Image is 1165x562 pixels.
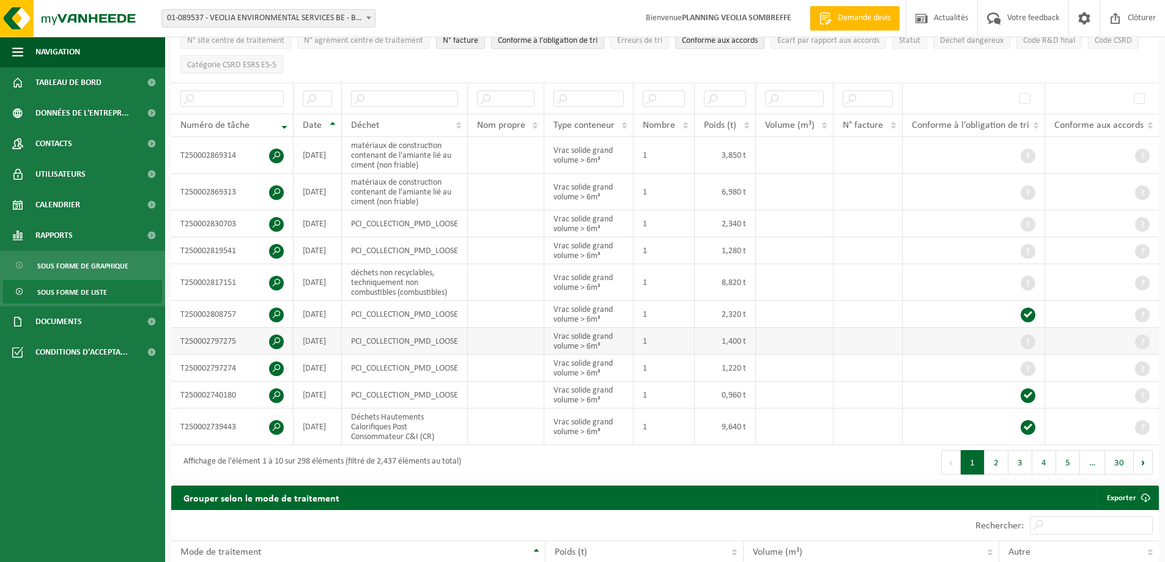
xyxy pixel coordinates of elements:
[610,31,669,49] button: Erreurs de triErreurs de tri: Activate to sort
[342,382,468,409] td: PCI_COLLECTION_PMD_LOOSE
[342,409,468,445] td: Déchets Hautements Calorifiques Post Consommateur C&I (CR)
[171,174,294,210] td: T250002869313
[3,280,162,303] a: Sous forme de liste
[171,264,294,301] td: T250002817151
[35,190,80,220] span: Calendrier
[35,128,72,159] span: Contacts
[297,31,430,49] button: N° agrément centre de traitementN° agrément centre de traitement: Activate to sort
[1008,547,1030,557] span: Autre
[1105,450,1134,475] button: 30
[342,301,468,328] td: PCI_COLLECTION_PMD_LOOSE
[1032,450,1056,475] button: 4
[1016,31,1082,49] button: Code R&D finalCode R&amp;D final: Activate to sort
[35,337,128,368] span: Conditions d'accepta...
[294,382,342,409] td: [DATE]
[544,174,633,210] td: Vrac solide grand volume > 6m³
[180,547,261,557] span: Mode de traitement
[941,450,961,475] button: Previous
[835,12,893,24] span: Demande devis
[544,237,633,264] td: Vrac solide grand volume > 6m³
[304,36,423,45] span: N° agrément centre de traitement
[682,36,758,45] span: Conforme aux accords
[899,36,920,45] span: Statut
[1008,450,1032,475] button: 3
[303,120,322,130] span: Date
[695,355,756,382] td: 1,220 t
[985,450,1008,475] button: 2
[171,137,294,174] td: T250002869314
[294,355,342,382] td: [DATE]
[294,264,342,301] td: [DATE]
[933,31,1010,49] button: Déchet dangereux : Activate to sort
[695,301,756,328] td: 2,320 t
[171,409,294,445] td: T250002739443
[695,137,756,174] td: 3,850 t
[171,328,294,355] td: T250002797275
[617,36,662,45] span: Erreurs de tri
[171,301,294,328] td: T250002808757
[634,301,695,328] td: 1
[675,31,764,49] button: Conforme aux accords : Activate to sort
[1134,450,1153,475] button: Next
[498,36,597,45] span: Conforme à l’obligation de tri
[1023,36,1075,45] span: Code R&D final
[342,264,468,301] td: déchets non recyclables, techniquement non combustibles (combustibles)
[294,409,342,445] td: [DATE]
[695,409,756,445] td: 9,640 t
[843,120,883,130] span: N° facture
[544,264,633,301] td: Vrac solide grand volume > 6m³
[37,254,128,278] span: Sous forme de graphique
[294,301,342,328] td: [DATE]
[555,547,587,557] span: Poids (t)
[171,237,294,264] td: T250002819541
[35,306,82,337] span: Documents
[171,382,294,409] td: T250002740180
[162,10,375,27] span: 01-089537 - VEOLIA ENVIRONMENTAL SERVICES BE - BEERSE
[704,120,736,130] span: Poids (t)
[634,409,695,445] td: 1
[695,264,756,301] td: 8,820 t
[35,220,73,251] span: Rapports
[294,174,342,210] td: [DATE]
[695,174,756,210] td: 6,980 t
[892,31,927,49] button: StatutStatut: Activate to sort
[777,36,879,45] span: Écart par rapport aux accords
[634,210,695,237] td: 1
[634,382,695,409] td: 1
[544,355,633,382] td: Vrac solide grand volume > 6m³
[544,382,633,409] td: Vrac solide grand volume > 6m³
[695,382,756,409] td: 0,960 t
[912,120,1029,130] span: Conforme à l’obligation de tri
[171,486,352,509] h2: Grouper selon le mode de traitement
[765,120,815,130] span: Volume (m³)
[443,36,478,45] span: N° facture
[771,31,886,49] button: Écart par rapport aux accordsÉcart par rapport aux accords: Activate to sort
[643,120,675,130] span: Nombre
[634,355,695,382] td: 1
[35,37,80,67] span: Navigation
[171,210,294,237] td: T250002830703
[1095,36,1132,45] span: Code CSRD
[544,137,633,174] td: Vrac solide grand volume > 6m³
[342,137,468,174] td: matériaux de construction contenant de l'amiante lié au ciment (non friable)
[342,355,468,382] td: PCI_COLLECTION_PMD_LOOSE
[695,237,756,264] td: 1,280 t
[342,174,468,210] td: matériaux de construction contenant de l'amiante lié au ciment (non friable)
[351,120,379,130] span: Déchet
[961,450,985,475] button: 1
[975,521,1024,531] label: Rechercher:
[634,174,695,210] td: 1
[342,210,468,237] td: PCI_COLLECTION_PMD_LOOSE
[35,98,129,128] span: Données de l'entrepr...
[177,451,461,473] div: Affichage de l'élément 1 à 10 sur 298 éléments (filtré de 2,437 éléments au total)
[35,159,86,190] span: Utilisateurs
[682,13,791,23] strong: PLANNING VEOLIA SOMBREFFE
[544,328,633,355] td: Vrac solide grand volume > 6m³
[544,301,633,328] td: Vrac solide grand volume > 6m³
[544,409,633,445] td: Vrac solide grand volume > 6m³
[294,137,342,174] td: [DATE]
[634,137,695,174] td: 1
[342,328,468,355] td: PCI_COLLECTION_PMD_LOOSE
[1054,120,1144,130] span: Conforme aux accords
[695,210,756,237] td: 2,340 t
